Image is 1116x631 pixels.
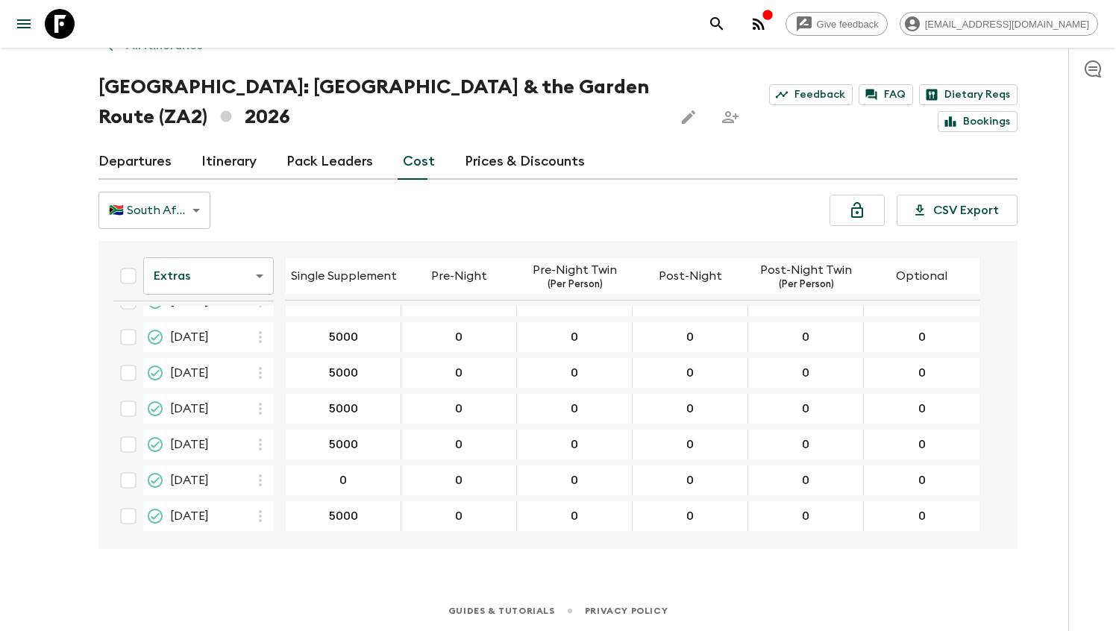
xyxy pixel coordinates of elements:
[864,501,979,531] div: 28 Jul 2026; Optional
[201,144,257,180] a: Itinerary
[548,279,603,291] p: (Per Person)
[517,358,633,388] div: 18 Apr 2026; Pre-Night Twin
[533,261,617,279] p: Pre-Night Twin
[666,501,714,531] button: 0
[900,12,1098,36] div: [EMAIL_ADDRESS][DOMAIN_NAME]
[311,358,376,388] button: 5000
[633,322,748,352] div: 04 Apr 2026; Post-Night
[113,261,143,291] div: Select all
[748,322,864,352] div: 04 Apr 2026; Post-Night Twin
[431,267,487,285] p: Pre-Night
[435,394,483,424] button: 0
[286,144,373,180] a: Pack Leaders
[170,436,209,453] span: [DATE]
[864,358,979,388] div: 18 Apr 2026; Optional
[919,84,1018,105] a: Dietary Reqs
[9,9,39,39] button: menu
[98,189,210,231] div: 🇿🇦 South African Rand (ZAR)
[286,358,401,388] div: 18 Apr 2026; Single Supplement
[666,322,714,352] button: 0
[435,358,483,388] button: 0
[782,394,830,424] button: 0
[782,501,830,531] button: 0
[702,9,732,39] button: search adventures
[666,430,714,459] button: 0
[898,394,946,424] button: 0
[286,465,401,495] div: 28 Jun 2026; Single Supplement
[674,102,703,132] button: Edit this itinerary
[311,501,376,531] button: 5000
[146,471,164,489] svg: Proposed
[401,358,517,388] div: 18 Apr 2026; Pre-Night
[551,430,598,459] button: 0
[633,358,748,388] div: 18 Apr 2026; Post-Night
[517,394,633,424] div: 02 May 2026; Pre-Night Twin
[809,19,887,30] span: Give feedback
[311,394,376,424] button: 5000
[659,267,722,285] p: Post-Night
[864,465,979,495] div: 28 Jun 2026; Optional
[146,507,164,525] svg: Guaranteed
[311,430,376,459] button: 5000
[786,12,888,36] a: Give feedback
[633,501,748,531] div: 28 Jul 2026; Post-Night
[782,358,830,388] button: 0
[938,111,1018,132] a: Bookings
[782,430,830,459] button: 0
[319,465,367,495] button: 0
[864,322,979,352] div: 04 Apr 2026; Optional
[170,364,209,382] span: [DATE]
[782,322,830,352] button: 0
[551,394,598,424] button: 0
[748,465,864,495] div: 28 Jun 2026; Post-Night Twin
[98,72,662,132] h1: [GEOGRAPHIC_DATA]: [GEOGRAPHIC_DATA] & the Garden Route (ZA2) 2026
[779,279,834,291] p: (Per Person)
[864,394,979,424] div: 02 May 2026; Optional
[551,465,598,495] button: 0
[311,322,376,352] button: 5000
[830,195,885,226] button: Lock costs
[666,358,714,388] button: 0
[170,471,209,489] span: [DATE]
[401,465,517,495] div: 28 Jun 2026; Pre-Night
[435,430,483,459] button: 0
[286,430,401,459] div: 13 Jun 2026; Single Supplement
[146,328,164,346] svg: Guaranteed
[435,465,483,495] button: 0
[782,465,830,495] button: 0
[401,430,517,459] div: 13 Jun 2026; Pre-Night
[291,267,397,285] p: Single Supplement
[403,144,435,180] a: Cost
[897,195,1018,226] button: CSV Export
[551,322,598,352] button: 0
[98,144,172,180] a: Departures
[146,436,164,453] svg: Guaranteed
[401,322,517,352] div: 04 Apr 2026; Pre-Night
[666,465,714,495] button: 0
[898,430,946,459] button: 0
[633,394,748,424] div: 02 May 2026; Post-Night
[633,430,748,459] div: 13 Jun 2026; Post-Night
[859,84,913,105] a: FAQ
[551,358,598,388] button: 0
[286,322,401,352] div: 04 Apr 2026; Single Supplement
[517,465,633,495] div: 28 Jun 2026; Pre-Night Twin
[143,255,274,297] div: Extras
[917,19,1097,30] span: [EMAIL_ADDRESS][DOMAIN_NAME]
[551,501,598,531] button: 0
[146,400,164,418] svg: Guaranteed
[864,430,979,459] div: 13 Jun 2026; Optional
[898,358,946,388] button: 0
[666,394,714,424] button: 0
[760,261,852,279] p: Post-Night Twin
[898,465,946,495] button: 0
[401,394,517,424] div: 02 May 2026; Pre-Night
[748,430,864,459] div: 13 Jun 2026; Post-Night Twin
[517,501,633,531] div: 28 Jul 2026; Pre-Night Twin
[517,322,633,352] div: 04 Apr 2026; Pre-Night Twin
[896,267,947,285] p: Optional
[748,358,864,388] div: 18 Apr 2026; Post-Night Twin
[748,394,864,424] div: 02 May 2026; Post-Night Twin
[170,507,209,525] span: [DATE]
[170,400,209,418] span: [DATE]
